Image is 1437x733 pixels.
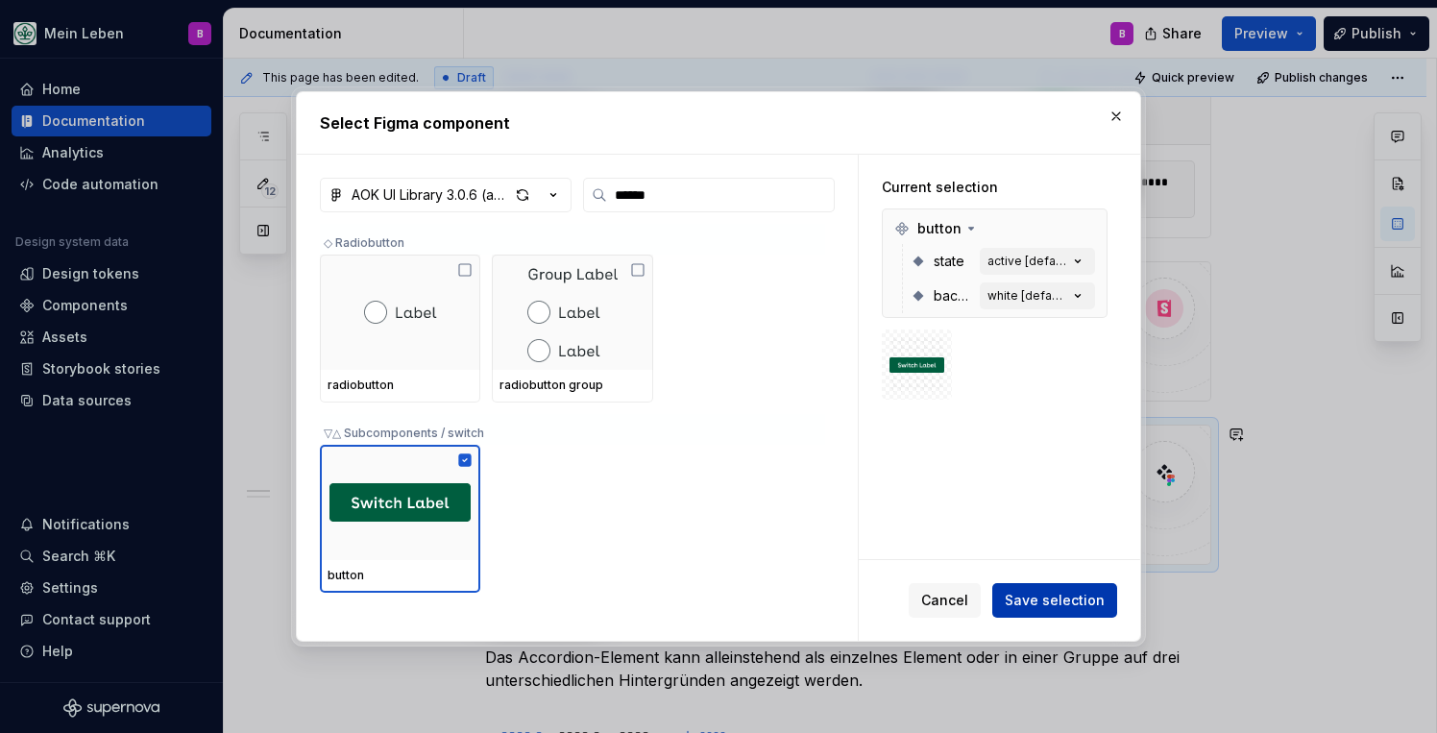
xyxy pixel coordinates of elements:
div: button [328,568,473,583]
button: active [default] [980,248,1095,275]
span: background [934,286,972,305]
div: AOK UI Library 3.0.6 (adesso) [352,185,509,205]
div: ▽△ Subcomponents / switch [320,414,825,445]
div: Current selection [882,178,1108,197]
span: state [934,252,964,271]
div: button [887,213,1103,244]
button: Cancel [909,583,981,618]
button: Save selection [992,583,1117,618]
h2: Select Figma component [320,111,1117,134]
div: active [default] [987,254,1068,269]
span: Cancel [921,591,968,610]
span: Save selection [1005,591,1105,610]
button: white [default] [980,282,1095,309]
span: button [917,219,962,238]
div: radiobutton [328,378,473,393]
div: white [default] [987,288,1068,304]
button: AOK UI Library 3.0.6 (adesso) [320,178,572,212]
div: radiobutton group [499,378,645,393]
